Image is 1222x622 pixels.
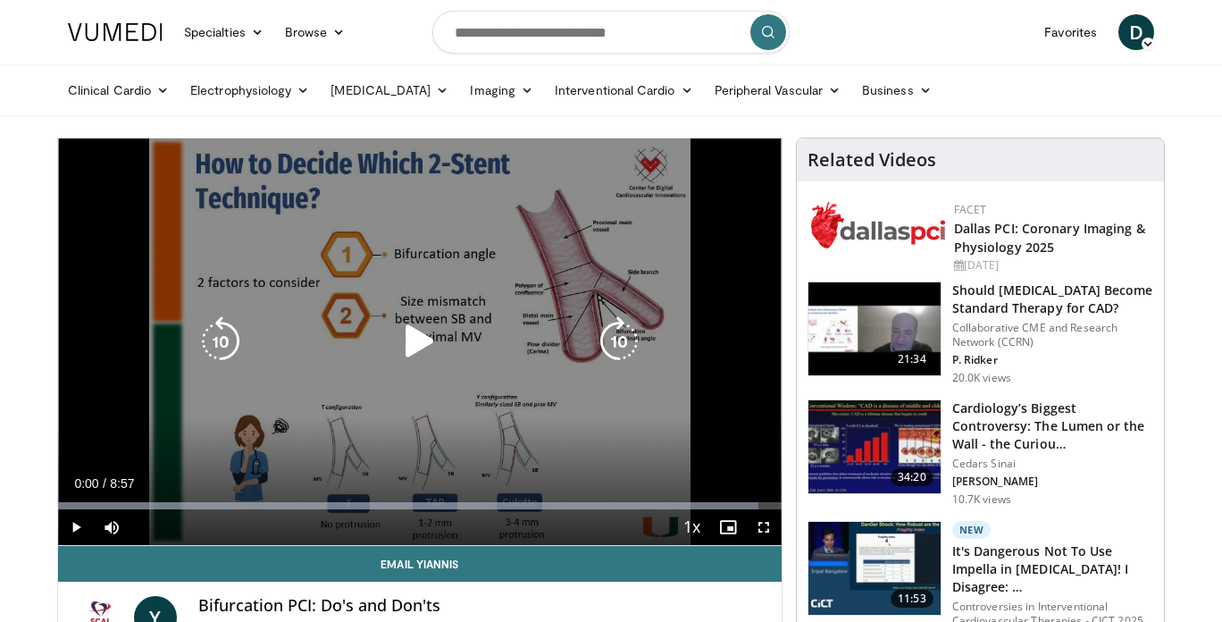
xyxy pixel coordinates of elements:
span: 11:53 [891,590,933,608]
img: VuMedi Logo [68,23,163,41]
span: / [103,476,106,491]
a: Peripheral Vascular [704,72,851,108]
button: Mute [94,509,130,545]
span: 21:34 [891,350,933,368]
a: [MEDICAL_DATA] [320,72,459,108]
div: Progress Bar [58,502,782,509]
a: Business [851,72,942,108]
a: Clinical Cardio [57,72,180,108]
p: Collaborative CME and Research Network (CCRN) [952,321,1153,349]
p: Cedars Sinai [952,457,1153,471]
a: 34:20 Cardiology’s Biggest Controversy: The Lumen or the Wall - the Curiou… Cedars Sinai [PERSON_... [808,399,1153,507]
a: 21:34 Should [MEDICAL_DATA] Become Standard Therapy for CAD? Collaborative CME and Research Netwo... [808,282,1153,385]
p: P. Ridker [952,353,1153,367]
a: Email Yiannis [58,546,782,582]
p: 20.0K views [952,371,1011,385]
input: Search topics, interventions [432,11,790,54]
span: 0:00 [74,476,98,491]
span: 34:20 [891,468,933,486]
button: Playback Rate [674,509,710,545]
a: Browse [274,14,356,50]
button: Play [58,509,94,545]
a: Specialties [173,14,274,50]
img: d453240d-5894-4336-be61-abca2891f366.150x105_q85_crop-smart_upscale.jpg [808,400,941,493]
h4: Related Videos [808,149,936,171]
h3: Should [MEDICAL_DATA] Become Standard Therapy for CAD? [952,282,1153,317]
h3: It's Dangerous Not To Use Impella in [MEDICAL_DATA]! I Disagree: … [952,542,1153,596]
img: 939357b5-304e-4393-95de-08c51a3c5e2a.png.150x105_q85_autocrop_double_scale_upscale_version-0.2.png [811,202,945,248]
span: 8:57 [110,476,134,491]
a: Imaging [459,72,544,108]
a: Dallas PCI: Coronary Imaging & Physiology 2025 [954,220,1145,256]
p: 10.7K views [952,492,1011,507]
a: Electrophysiology [180,72,320,108]
a: Interventional Cardio [544,72,704,108]
h4: Bifurcation PCI: Do's and Don'ts [198,596,767,616]
img: ad639188-bf21-463b-a799-85e4bc162651.150x105_q85_crop-smart_upscale.jpg [808,522,941,615]
a: FACET [954,202,987,217]
a: Favorites [1034,14,1108,50]
video-js: Video Player [58,139,782,546]
p: New [952,521,992,539]
div: [DATE] [954,257,1150,273]
img: eb63832d-2f75-457d-8c1a-bbdc90eb409c.150x105_q85_crop-smart_upscale.jpg [808,282,941,375]
p: [PERSON_NAME] [952,475,1153,489]
h3: Cardiology’s Biggest Controversy: The Lumen or the Wall - the Curiou… [952,399,1153,453]
button: Fullscreen [746,509,782,545]
a: D [1118,14,1154,50]
button: Enable picture-in-picture mode [710,509,746,545]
